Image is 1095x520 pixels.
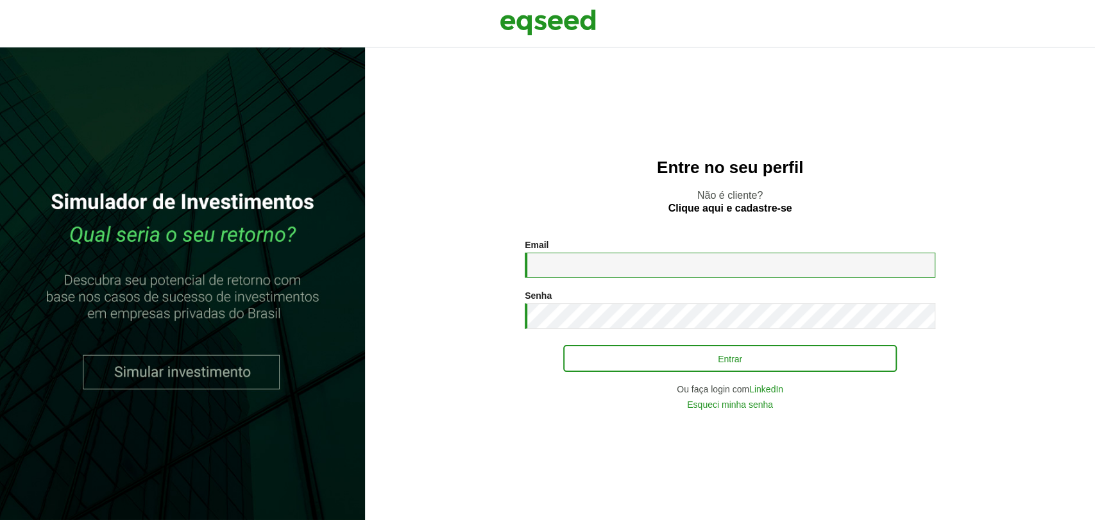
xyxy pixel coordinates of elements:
h2: Entre no seu perfil [391,158,1069,177]
label: Email [525,240,548,249]
p: Não é cliente? [391,189,1069,214]
img: EqSeed Logo [500,6,596,38]
a: Clique aqui e cadastre-se [668,203,792,214]
label: Senha [525,291,552,300]
a: Esqueci minha senha [687,400,773,409]
div: Ou faça login com [525,385,935,394]
button: Entrar [563,345,897,372]
a: LinkedIn [749,385,783,394]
